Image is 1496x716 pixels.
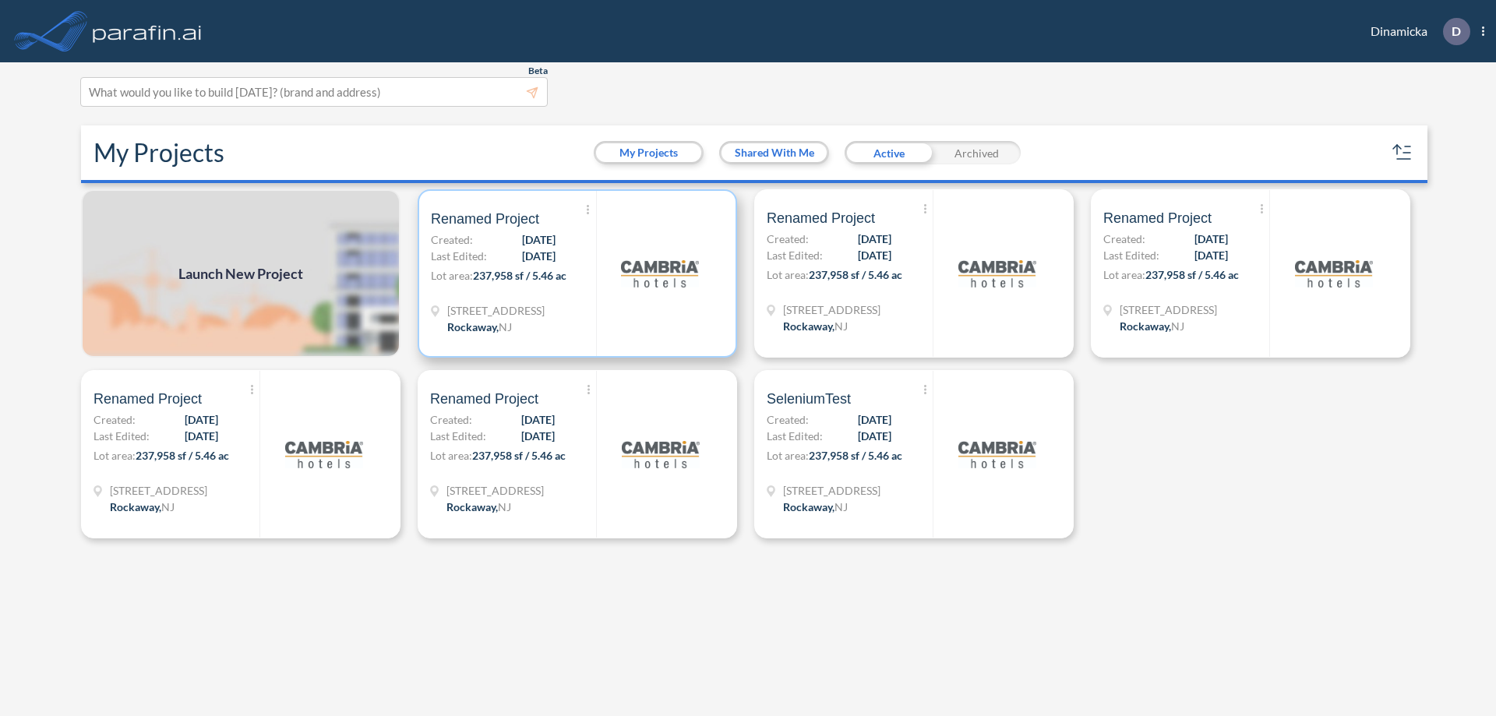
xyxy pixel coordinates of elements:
span: Lot area: [767,449,809,462]
span: Launch New Project [178,263,303,284]
span: Renamed Project [1103,209,1212,227]
span: 321 Mt Hope Ave [783,302,880,318]
span: 321 Mt Hope Ave [447,302,545,319]
span: NJ [834,500,848,513]
span: Rockaway , [447,320,499,333]
div: Rockaway, NJ [783,499,848,515]
span: [DATE] [858,411,891,428]
span: Renamed Project [430,390,538,408]
span: [DATE] [1194,247,1228,263]
span: Created: [430,411,472,428]
span: 321 Mt Hope Ave [783,482,880,499]
span: Created: [431,231,473,248]
img: logo [621,235,699,312]
button: sort [1390,140,1415,165]
span: Last Edited: [767,428,823,444]
span: Lot area: [431,269,473,282]
img: logo [958,235,1036,312]
button: My Projects [596,143,701,162]
img: logo [90,16,205,47]
span: Beta [528,65,548,77]
div: Rockaway, NJ [783,318,848,334]
span: 321 Mt Hope Ave [1120,302,1217,318]
img: logo [622,415,700,493]
span: [DATE] [185,428,218,444]
span: 237,958 sf / 5.46 ac [136,449,229,462]
span: [DATE] [858,231,891,247]
span: 237,958 sf / 5.46 ac [1145,268,1239,281]
span: Last Edited: [431,248,487,264]
h2: My Projects [93,138,224,168]
span: Created: [767,231,809,247]
span: NJ [834,319,848,333]
span: Rockaway , [783,500,834,513]
span: Lot area: [1103,268,1145,281]
span: [DATE] [521,411,555,428]
button: Shared With Me [722,143,827,162]
span: 237,958 sf / 5.46 ac [809,449,902,462]
img: logo [958,415,1036,493]
div: Dinamicka [1347,18,1484,45]
span: Created: [93,411,136,428]
span: Rockaway , [110,500,161,513]
img: logo [285,415,363,493]
span: Last Edited: [1103,247,1159,263]
a: Launch New Project [81,189,400,358]
span: NJ [499,320,512,333]
img: logo [1295,235,1373,312]
span: Rockaway , [446,500,498,513]
span: [DATE] [858,428,891,444]
span: 237,958 sf / 5.46 ac [473,269,566,282]
span: Rockaway , [783,319,834,333]
span: Created: [1103,231,1145,247]
span: 321 Mt Hope Ave [110,482,207,499]
span: Lot area: [93,449,136,462]
div: Active [845,141,933,164]
span: SeleniumTest [767,390,851,408]
div: Rockaway, NJ [446,499,511,515]
span: NJ [1171,319,1184,333]
div: Rockaway, NJ [447,319,512,335]
span: NJ [161,500,175,513]
div: Rockaway, NJ [110,499,175,515]
span: Last Edited: [430,428,486,444]
span: [DATE] [1194,231,1228,247]
p: D [1452,24,1461,38]
span: [DATE] [521,428,555,444]
span: [DATE] [522,248,556,264]
span: Lot area: [767,268,809,281]
img: add [81,189,400,358]
span: Renamed Project [93,390,202,408]
span: Created: [767,411,809,428]
div: Rockaway, NJ [1120,318,1184,334]
span: [DATE] [185,411,218,428]
span: Renamed Project [431,210,539,228]
span: Last Edited: [93,428,150,444]
span: 237,958 sf / 5.46 ac [809,268,902,281]
span: NJ [498,500,511,513]
span: Last Edited: [767,247,823,263]
span: 321 Mt Hope Ave [446,482,544,499]
span: Lot area: [430,449,472,462]
div: Archived [933,141,1021,164]
span: Renamed Project [767,209,875,227]
span: 237,958 sf / 5.46 ac [472,449,566,462]
span: [DATE] [522,231,556,248]
span: Rockaway , [1120,319,1171,333]
span: [DATE] [858,247,891,263]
